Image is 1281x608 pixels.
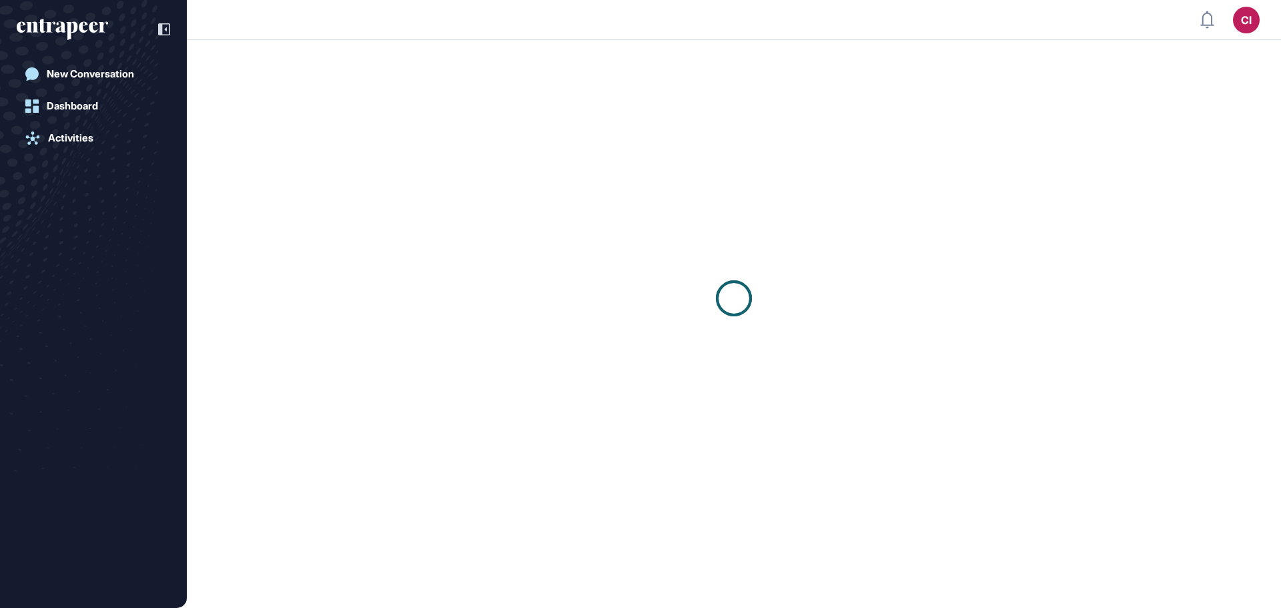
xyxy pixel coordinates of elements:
div: entrapeer-logo [17,19,108,40]
a: New Conversation [17,61,170,87]
div: New Conversation [47,68,134,80]
a: Dashboard [17,93,170,119]
a: Activities [17,125,170,151]
div: Activities [48,132,93,144]
button: Ci [1233,7,1260,33]
div: Dashboard [47,100,98,112]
